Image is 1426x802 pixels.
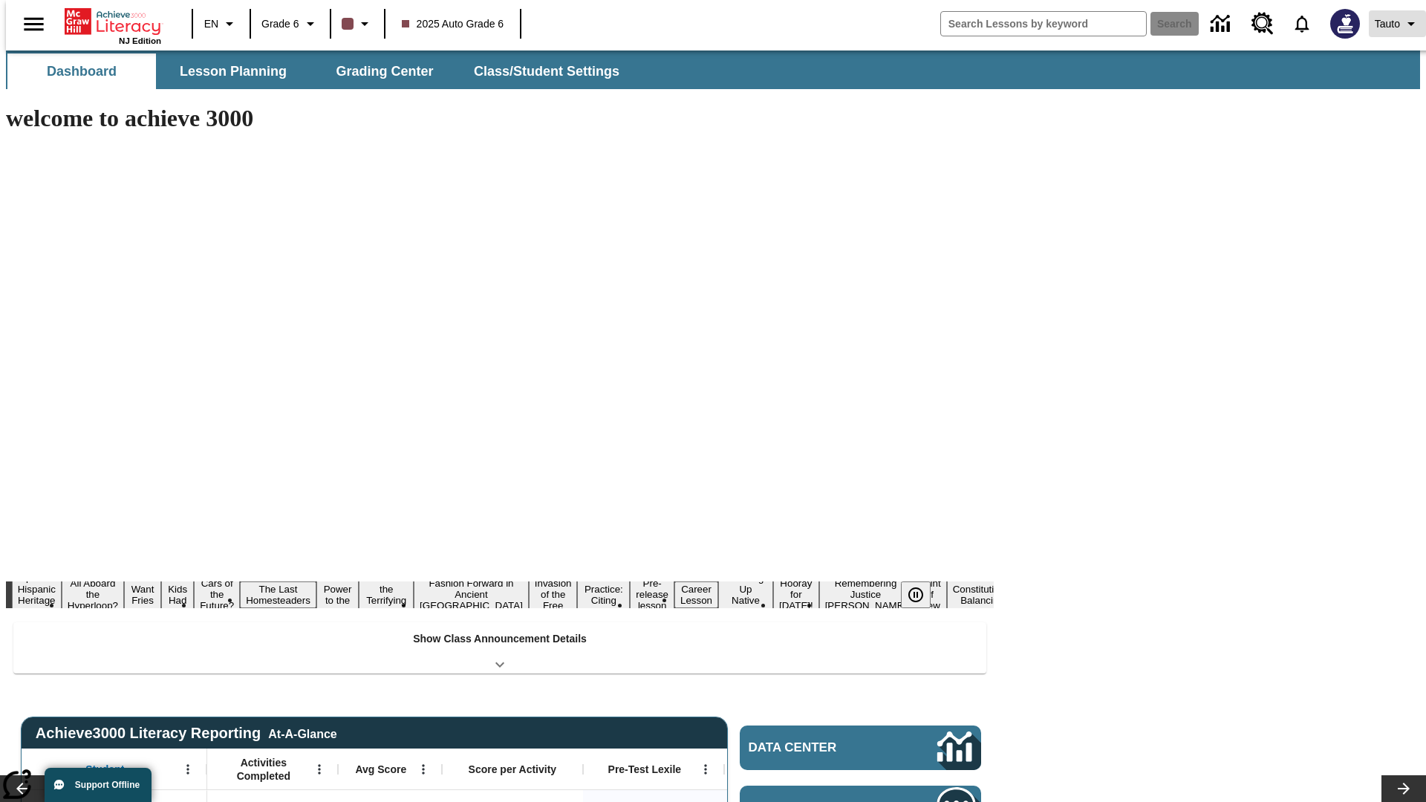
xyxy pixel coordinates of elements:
button: Slide 10 The Invasion of the Free CD [529,564,578,625]
span: Score per Activity [469,763,557,776]
button: Select a new avatar [1321,4,1369,43]
input: search field [941,12,1146,36]
span: Support Offline [75,780,140,790]
span: Avg Score [355,763,406,776]
button: Slide 5 Cars of the Future? [194,576,240,613]
button: Slide 7 Solar Power to the People [316,570,359,619]
button: Slide 8 Attack of the Terrifying Tomatoes [359,570,414,619]
button: Slide 6 The Last Homesteaders [240,581,316,608]
span: NJ Edition [119,36,161,45]
button: Open Menu [308,758,331,780]
button: Class/Student Settings [462,53,631,89]
h1: welcome to achieve 3000 [6,105,994,132]
a: Notifications [1283,4,1321,43]
a: Resource Center, Will open in new tab [1243,4,1283,44]
button: Open Menu [412,758,434,780]
div: SubNavbar [6,53,633,89]
button: Open side menu [12,2,56,46]
a: Data Center [740,726,981,770]
button: Slide 12 Pre-release lesson [630,576,674,613]
span: 2025 Auto Grade 6 [402,16,504,32]
button: Open Menu [694,758,717,780]
span: Activities Completed [215,756,313,783]
span: Data Center [749,740,888,755]
button: Grading Center [310,53,459,89]
button: Slide 9 Fashion Forward in Ancient Rome [414,576,529,613]
span: Grade 6 [261,16,299,32]
button: Slide 3 Do You Want Fries With That? [124,559,161,630]
button: Slide 15 Hooray for Constitution Day! [773,576,819,613]
button: Pause [901,581,931,608]
button: Language: EN, Select a language [198,10,245,37]
button: Slide 2 All Aboard the Hyperloop? [62,576,124,613]
button: Slide 18 The Constitution's Balancing Act [947,570,1018,619]
a: Home [65,7,161,36]
div: Home [65,5,161,45]
button: Slide 11 Mixed Practice: Citing Evidence [577,570,630,619]
span: Pre-Test Lexile [608,763,682,776]
a: Data Center [1202,4,1243,45]
button: Profile/Settings [1369,10,1426,37]
img: Avatar [1330,9,1360,39]
button: Slide 13 Career Lesson [674,581,718,608]
button: Grade: Grade 6, Select a grade [255,10,325,37]
button: Support Offline [45,768,152,802]
div: At-A-Glance [268,725,336,741]
div: Show Class Announcement Details [13,622,986,674]
button: Lesson carousel, Next [1381,775,1426,802]
button: Dashboard [7,53,156,89]
span: Achieve3000 Literacy Reporting [36,725,337,742]
button: Slide 14 Cooking Up Native Traditions [718,570,773,619]
button: Slide 1 ¡Viva Hispanic Heritage Month! [12,570,62,619]
span: Student [85,763,124,776]
div: SubNavbar [6,50,1420,89]
span: EN [204,16,218,32]
button: Lesson Planning [159,53,307,89]
button: Slide 4 Dirty Jobs Kids Had To Do [161,559,194,630]
span: Tauto [1375,16,1400,32]
p: Show Class Announcement Details [413,631,587,647]
div: Pause [901,581,945,608]
button: Open Menu [177,758,199,780]
button: Class color is dark brown. Change class color [336,10,380,37]
button: Slide 16 Remembering Justice O'Connor [819,576,913,613]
